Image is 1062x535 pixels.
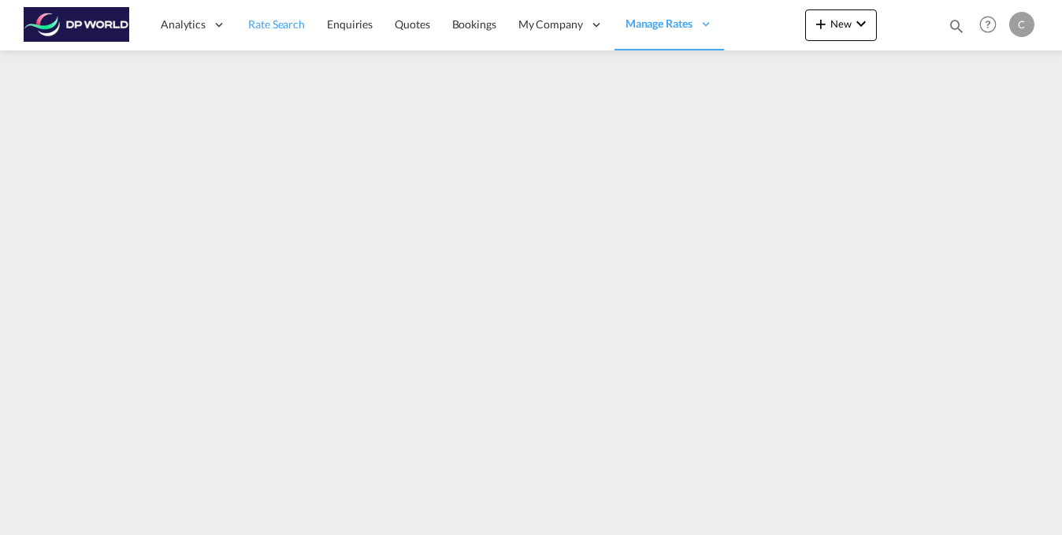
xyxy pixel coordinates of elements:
span: Manage Rates [626,16,693,32]
div: Help [975,11,1009,39]
div: icon-magnify [948,17,965,41]
img: c08ca190194411f088ed0f3ba295208c.png [24,7,130,43]
div: C [1009,12,1034,37]
span: Rate Search [248,17,305,31]
span: New [811,17,871,30]
md-icon: icon-chevron-down [852,14,871,33]
span: My Company [518,17,583,32]
span: Help [975,11,1001,38]
span: Bookings [452,17,496,31]
md-icon: icon-plus 400-fg [811,14,830,33]
span: Enquiries [327,17,373,31]
button: icon-plus 400-fgNewicon-chevron-down [805,9,877,41]
md-icon: icon-magnify [948,17,965,35]
span: Quotes [395,17,429,31]
span: Analytics [161,17,206,32]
